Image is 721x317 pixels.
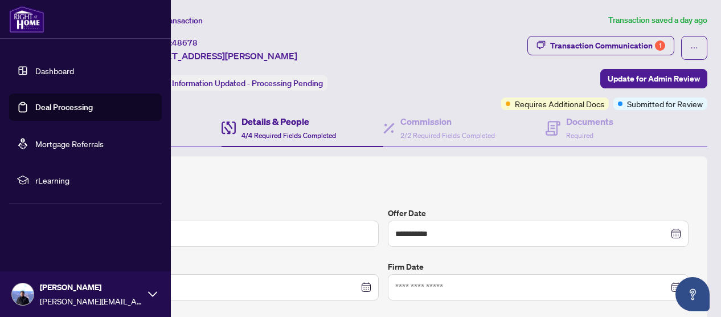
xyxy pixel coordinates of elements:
div: Transaction Communication [550,36,665,55]
span: rLearning [35,174,154,186]
article: Transaction saved a day ago [608,14,707,27]
a: Mortgage Referrals [35,139,104,149]
label: Firm Date [388,261,689,273]
span: View Transaction [142,15,203,26]
button: Transaction Communication1 [527,36,674,55]
label: Closing Date [78,261,379,273]
span: [PERSON_NAME] [40,281,142,294]
a: Dashboard [35,66,74,76]
a: Deal Processing [35,102,93,112]
span: 4/4 Required Fields Completed [241,131,336,140]
span: ellipsis [690,44,698,52]
span: 2/2 Required Fields Completed [400,131,495,140]
div: Status: [141,75,327,91]
label: Sold Price [78,207,379,220]
h4: Commission [400,115,495,128]
h4: Documents [566,115,613,128]
label: Offer Date [388,207,689,220]
h4: Details & People [241,115,336,128]
div: 1 [655,40,665,51]
span: [STREET_ADDRESS][PERSON_NAME] [141,49,297,63]
button: Update for Admin Review [600,69,707,88]
h2: Trade Details [78,175,689,193]
span: Submitted for Review [627,97,703,110]
img: logo [9,6,44,33]
span: Required [566,131,593,140]
span: [PERSON_NAME][EMAIL_ADDRESS][DOMAIN_NAME] [40,295,142,307]
img: Profile Icon [12,283,34,305]
span: Update for Admin Review [608,70,700,88]
button: Open asap [675,277,710,311]
span: Information Updated - Processing Pending [172,78,323,88]
span: Requires Additional Docs [515,97,604,110]
span: 48678 [172,38,198,48]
